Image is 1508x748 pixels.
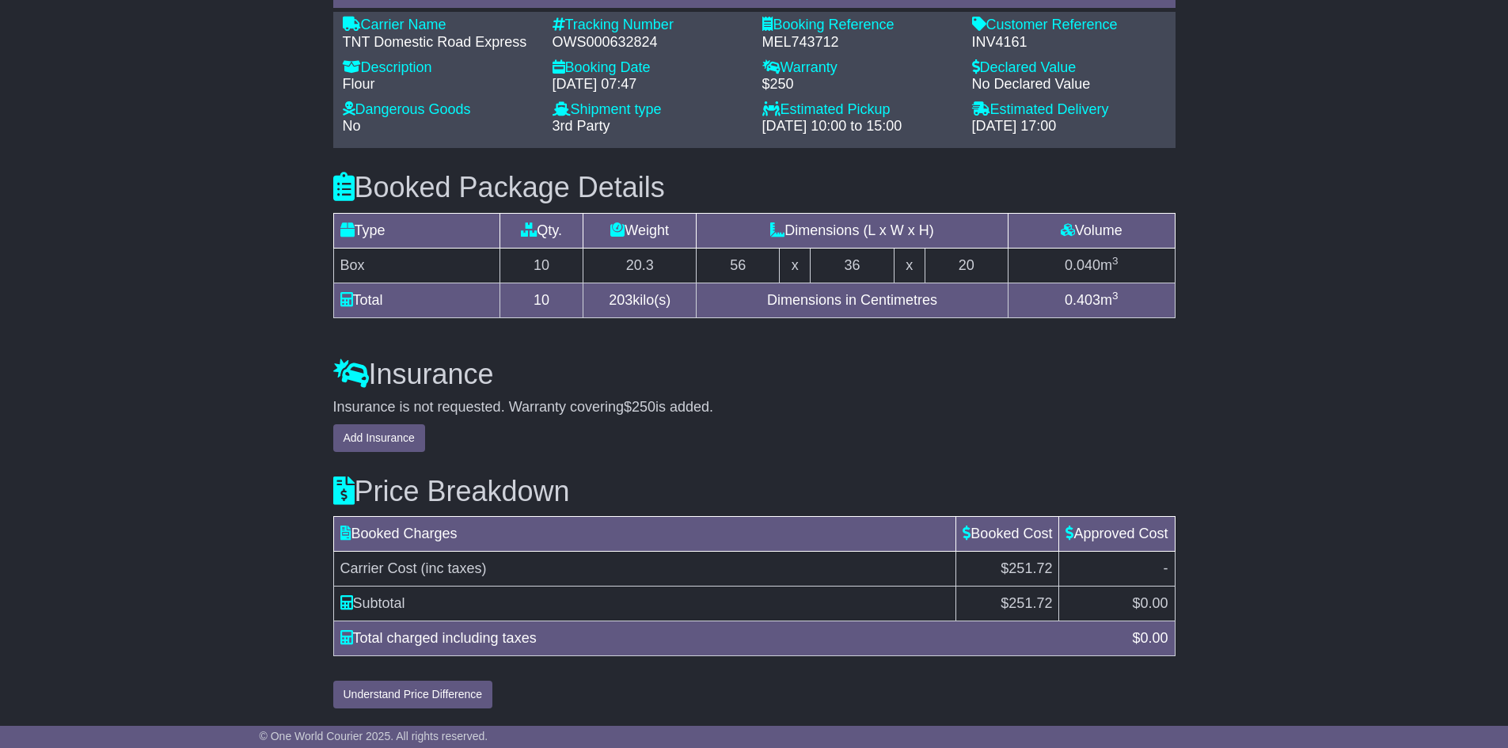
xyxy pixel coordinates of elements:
[333,517,956,552] td: Booked Charges
[553,17,746,34] div: Tracking Number
[925,248,1008,283] td: 20
[421,560,487,576] span: (inc taxes)
[1124,628,1176,649] div: $
[697,248,780,283] td: 56
[333,213,500,248] td: Type
[697,283,1008,317] td: Dimensions in Centimetres
[500,248,583,283] td: 10
[1140,595,1168,611] span: 0.00
[500,283,583,317] td: 10
[333,359,1176,390] h3: Insurance
[894,248,925,283] td: x
[1059,587,1175,621] td: $
[697,213,1008,248] td: Dimensions (L x W x H)
[553,76,746,93] div: [DATE] 07:47
[1008,595,1052,611] span: 251.72
[340,560,417,576] span: Carrier Cost
[1065,292,1100,308] span: 0.403
[343,101,537,119] div: Dangerous Goods
[553,101,746,119] div: Shipment type
[333,283,500,317] td: Total
[1065,257,1100,273] span: 0.040
[583,213,697,248] td: Weight
[333,248,500,283] td: Box
[583,283,697,317] td: kilo(s)
[811,248,894,283] td: 36
[956,587,1059,621] td: $
[1008,283,1175,317] td: m
[762,34,956,51] div: MEL743712
[1059,517,1175,552] td: Approved Cost
[1001,560,1052,576] span: $251.72
[972,76,1166,93] div: No Declared Value
[333,681,493,708] button: Understand Price Difference
[260,730,488,742] span: © One World Courier 2025. All rights reserved.
[762,118,956,135] div: [DATE] 10:00 to 15:00
[1008,213,1175,248] td: Volume
[343,59,537,77] div: Description
[762,76,956,93] div: $250
[333,399,1176,416] div: Insurance is not requested. Warranty covering is added.
[1112,255,1119,267] sup: 3
[972,34,1166,51] div: INV4161
[553,34,746,51] div: OWS000632824
[609,292,632,308] span: 203
[762,59,956,77] div: Warranty
[1112,290,1119,302] sup: 3
[1164,560,1168,576] span: -
[553,118,610,134] span: 3rd Party
[972,101,1166,119] div: Estimated Delivery
[972,17,1166,34] div: Customer Reference
[343,34,537,51] div: TNT Domestic Road Express
[583,248,697,283] td: 20.3
[956,517,1059,552] td: Booked Cost
[343,76,537,93] div: Flour
[624,399,655,415] span: $250
[332,628,1125,649] div: Total charged including taxes
[762,17,956,34] div: Booking Reference
[553,59,746,77] div: Booking Date
[343,17,537,34] div: Carrier Name
[333,424,425,452] button: Add Insurance
[343,118,361,134] span: No
[972,118,1166,135] div: [DATE] 17:00
[500,213,583,248] td: Qty.
[333,172,1176,203] h3: Booked Package Details
[333,587,956,621] td: Subtotal
[1008,248,1175,283] td: m
[333,476,1176,507] h3: Price Breakdown
[762,101,956,119] div: Estimated Pickup
[1140,630,1168,646] span: 0.00
[972,59,1166,77] div: Declared Value
[780,248,811,283] td: x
